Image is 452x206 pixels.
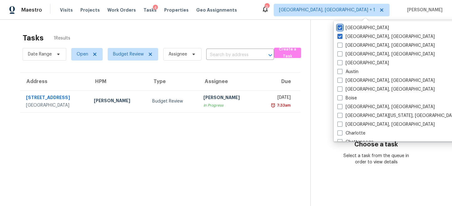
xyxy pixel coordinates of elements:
[337,95,357,101] label: Boise
[107,7,136,13] span: Work Orders
[337,86,435,92] label: [GEOGRAPHIC_DATA], [GEOGRAPHIC_DATA]
[277,46,298,60] span: Create a Task
[28,51,52,57] span: Date Range
[26,94,84,102] div: [STREET_ADDRESS]
[152,98,193,104] div: Budget Review
[196,7,237,13] span: Geo Assignments
[169,51,187,57] span: Assignee
[94,98,142,105] div: [PERSON_NAME]
[153,5,158,11] div: 4
[274,48,301,58] button: Create a Task
[113,51,144,57] span: Budget Review
[279,7,375,13] span: [GEOGRAPHIC_DATA], [GEOGRAPHIC_DATA] + 1
[203,94,252,102] div: [PERSON_NAME]
[271,102,276,108] img: Overdue Alarm Icon
[276,102,291,108] div: 7:33am
[80,7,100,13] span: Projects
[54,35,70,41] span: 1 Results
[337,51,435,57] label: [GEOGRAPHIC_DATA], [GEOGRAPHIC_DATA]
[405,7,443,13] span: [PERSON_NAME]
[262,94,291,102] div: [DATE]
[26,102,84,108] div: [GEOGRAPHIC_DATA]
[21,7,42,13] span: Maestro
[60,7,73,13] span: Visits
[343,153,409,165] div: Select a task from the queue in order to view details
[337,60,389,66] label: [GEOGRAPHIC_DATA]
[206,50,256,60] input: Search by address
[337,77,435,84] label: [GEOGRAPHIC_DATA], [GEOGRAPHIC_DATA]
[20,73,89,90] th: Address
[164,7,189,13] span: Properties
[89,73,147,90] th: HPM
[337,130,365,136] label: Charlotte
[337,121,435,128] label: [GEOGRAPHIC_DATA], [GEOGRAPHIC_DATA]
[77,51,88,57] span: Open
[147,73,198,90] th: Type
[23,35,44,41] h2: Tasks
[354,141,398,148] h3: Choose a task
[337,69,358,75] label: Austin
[337,34,435,40] label: [GEOGRAPHIC_DATA], [GEOGRAPHIC_DATA]
[143,8,157,12] span: Tasks
[265,4,269,10] div: 9
[337,42,435,49] label: [GEOGRAPHIC_DATA], [GEOGRAPHIC_DATA]
[266,51,275,60] button: Open
[203,102,252,108] div: In Progress
[337,25,389,31] label: [GEOGRAPHIC_DATA]
[198,73,257,90] th: Assignee
[257,73,300,90] th: Due
[337,104,435,110] label: [GEOGRAPHIC_DATA], [GEOGRAPHIC_DATA]
[337,139,374,145] label: Chattanooga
